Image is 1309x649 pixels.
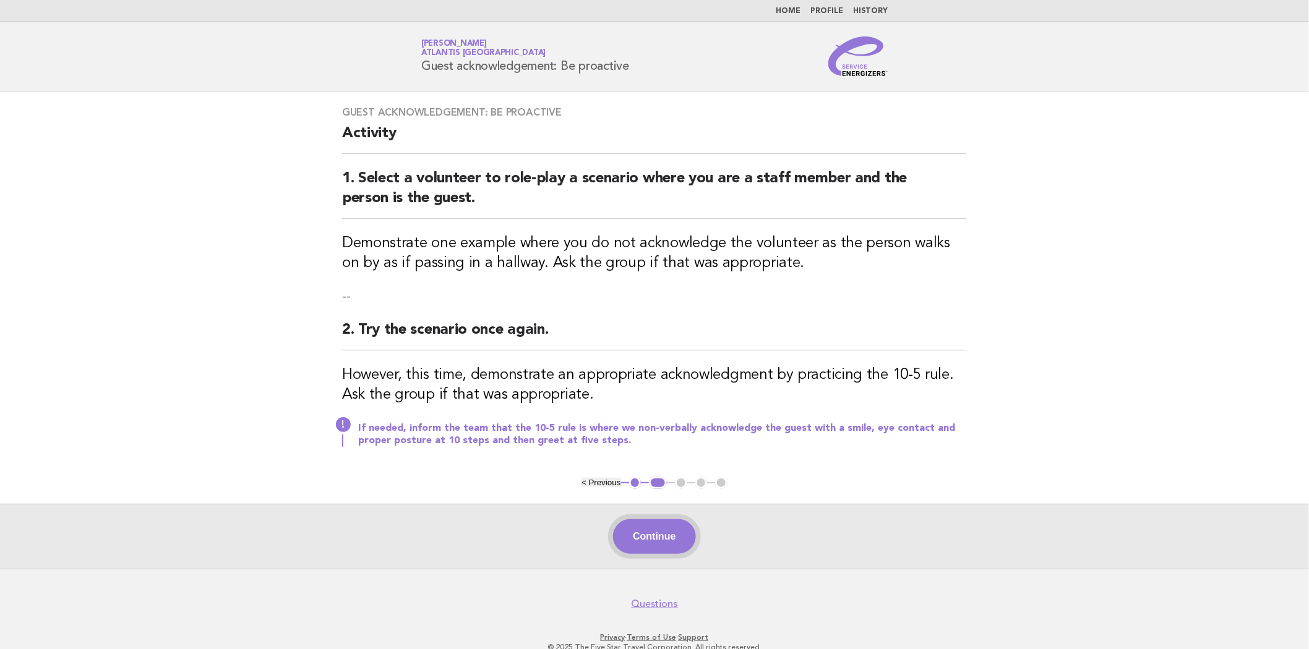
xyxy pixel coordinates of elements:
[342,106,967,119] h3: Guest acknowledgement: Be proactive
[679,633,709,642] a: Support
[601,633,625,642] a: Privacy
[342,320,967,350] h2: 2. Try the scenario once again.
[613,519,695,554] button: Continue
[276,632,1033,642] p: · ·
[342,365,967,405] h3: However, this time, demonstrate an appropriate acknowledgment by practicing the 10-5 rule. Ask th...
[582,478,620,487] button: < Previous
[342,169,967,219] h2: 1. Select a volunteer to role-play a scenario where you are a staff member and the person is the ...
[649,477,667,489] button: 2
[853,7,888,15] a: History
[632,598,678,610] a: Questions
[358,422,967,447] p: If needed, inform the team that the 10-5 rule is where we non-verbally acknowledge the guest with...
[629,477,642,489] button: 1
[421,40,629,72] h1: Guest acknowledgement: Be proactive
[342,124,967,154] h2: Activity
[810,7,843,15] a: Profile
[421,49,546,57] span: Atlantis [GEOGRAPHIC_DATA]
[828,36,888,76] img: Service Energizers
[627,633,677,642] a: Terms of Use
[776,7,800,15] a: Home
[342,288,967,305] p: --
[421,40,546,57] a: [PERSON_NAME]Atlantis [GEOGRAPHIC_DATA]
[342,234,967,273] h3: Demonstrate one example where you do not acknowledge the volunteer as the person walks on by as i...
